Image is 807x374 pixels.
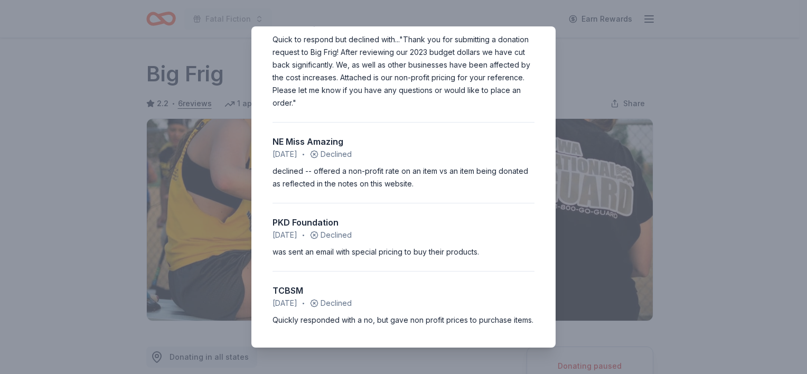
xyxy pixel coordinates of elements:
span: • [302,299,305,307]
span: [DATE] [273,148,297,161]
span: [DATE] [273,297,297,310]
div: Quick to respond but declined with..."Thank you for submitting a donation request to Big Frig! Af... [273,33,534,109]
div: Quickly responded with a no, but gave non profit prices to purchase items. [273,314,534,326]
div: PKD Foundation [273,216,534,229]
div: declined -- offered a non-profit rate on an item vs an item being donated as reflected in the not... [273,165,534,190]
span: • [302,18,305,27]
span: [DATE] [273,229,297,241]
div: was sent an email with special pricing to buy their products. [273,246,534,258]
span: • [302,231,305,239]
div: Declined [273,148,534,161]
span: • [302,150,305,158]
div: TCBSM [273,284,534,297]
div: Declined [273,297,534,310]
div: Declined [273,229,534,241]
div: NE Miss Amazing [273,135,534,148]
